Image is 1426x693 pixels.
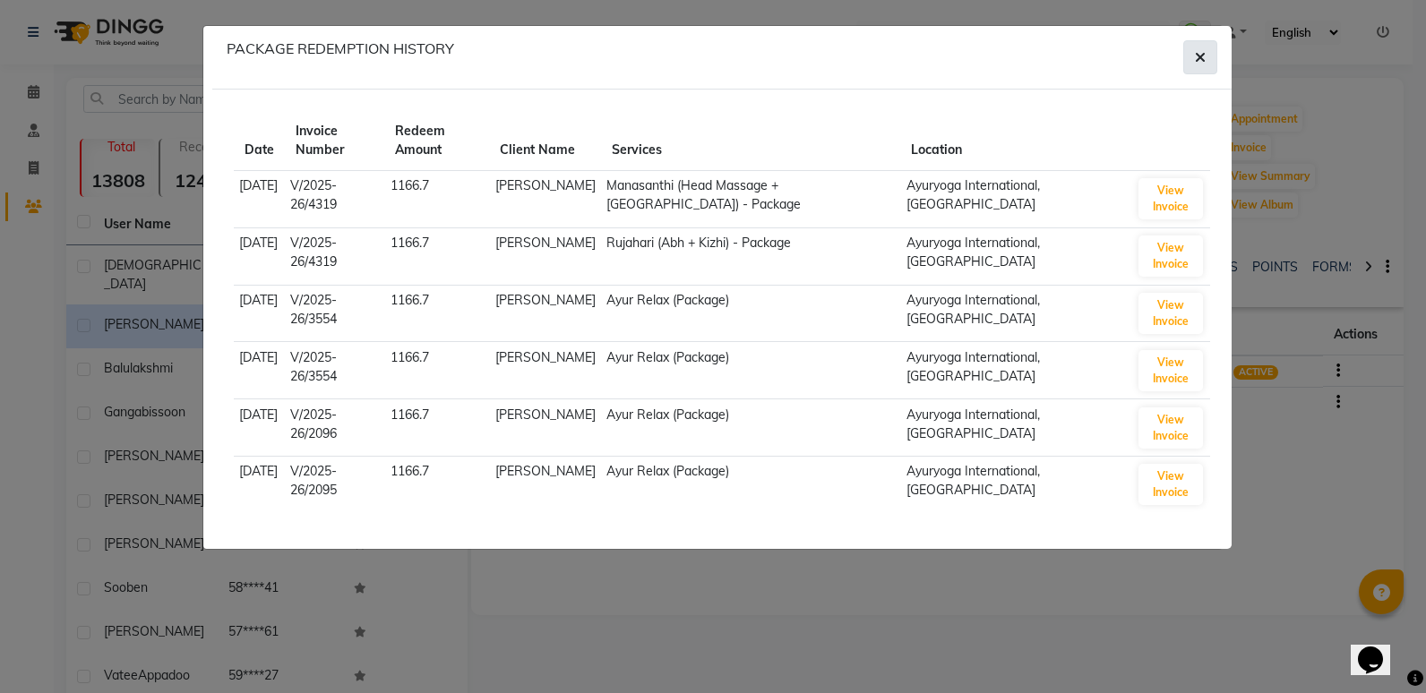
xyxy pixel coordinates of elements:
[489,342,601,399] td: [PERSON_NAME]
[384,399,489,457] td: 1166.7
[384,285,489,342] td: 1166.7
[384,456,489,512] td: 1166.7
[489,171,601,228] td: [PERSON_NAME]
[601,342,901,399] td: Ayur Relax (Package)
[384,227,489,285] td: 1166.7
[900,171,1130,228] td: Ayuryoga International, [GEOGRAPHIC_DATA]
[285,227,384,285] td: V/2025-26/4319
[285,456,384,512] td: V/2025-26/2095
[900,456,1130,512] td: Ayuryoga International, [GEOGRAPHIC_DATA]
[900,342,1130,399] td: Ayuryoga International, [GEOGRAPHIC_DATA]
[601,285,901,342] td: Ayur Relax (Package)
[900,285,1130,342] td: Ayuryoga International, [GEOGRAPHIC_DATA]
[234,342,285,399] td: [DATE]
[601,456,901,512] td: Ayur Relax (Package)
[1138,178,1203,219] button: View Invoice
[1138,464,1203,505] button: View Invoice
[900,399,1130,457] td: Ayuryoga International, [GEOGRAPHIC_DATA]
[601,111,901,171] th: Services
[227,40,454,57] h6: PACKAGE REDEMPTION HISTORY
[601,227,901,285] td: Rujahari (Abh + Kizhi) - Package
[900,227,1130,285] td: Ayuryoga International, [GEOGRAPHIC_DATA]
[489,456,601,512] td: [PERSON_NAME]
[285,342,384,399] td: V/2025-26/3554
[489,111,601,171] th: Client Name
[234,227,285,285] td: [DATE]
[384,111,489,171] th: Redeem Amount
[1138,407,1203,449] button: View Invoice
[489,285,601,342] td: [PERSON_NAME]
[489,227,601,285] td: [PERSON_NAME]
[234,171,285,228] td: [DATE]
[234,456,285,512] td: [DATE]
[601,171,901,228] td: Manasanthi (Head Massage + [GEOGRAPHIC_DATA]) - Package
[384,171,489,228] td: 1166.7
[1138,350,1203,391] button: View Invoice
[285,171,384,228] td: V/2025-26/4319
[384,342,489,399] td: 1166.7
[285,285,384,342] td: V/2025-26/3554
[900,111,1130,171] th: Location
[1138,293,1203,334] button: View Invoice
[489,399,601,457] td: [PERSON_NAME]
[1138,235,1203,277] button: View Invoice
[234,111,285,171] th: Date
[601,399,901,457] td: Ayur Relax (Package)
[1351,621,1408,675] iframe: chat widget
[234,285,285,342] td: [DATE]
[285,399,384,457] td: V/2025-26/2096
[234,399,285,457] td: [DATE]
[285,111,384,171] th: Invoice Number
